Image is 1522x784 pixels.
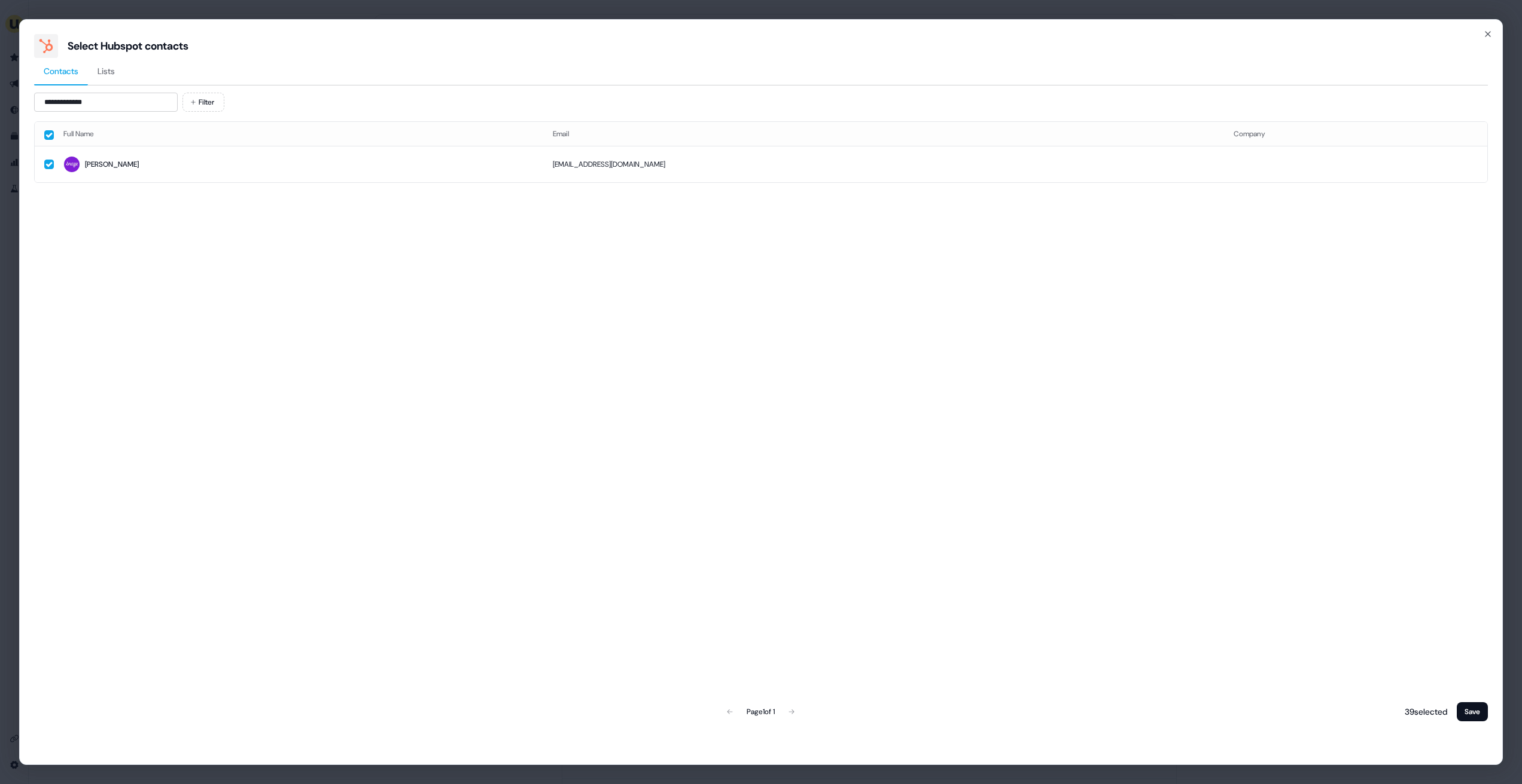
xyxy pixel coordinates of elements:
div: Select Hubspot contacts [68,39,188,53]
p: 39 selected [1400,706,1447,718]
button: Filter [182,93,224,112]
span: Contacts [44,65,78,77]
span: Lists [98,65,115,77]
button: Save [1457,702,1488,721]
th: Full Name [54,122,543,146]
td: [EMAIL_ADDRESS][DOMAIN_NAME] [543,146,1224,182]
div: [PERSON_NAME] [85,158,139,170]
div: Page 1 of 1 [747,706,775,718]
th: Company [1224,122,1487,146]
th: Email [543,122,1224,146]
